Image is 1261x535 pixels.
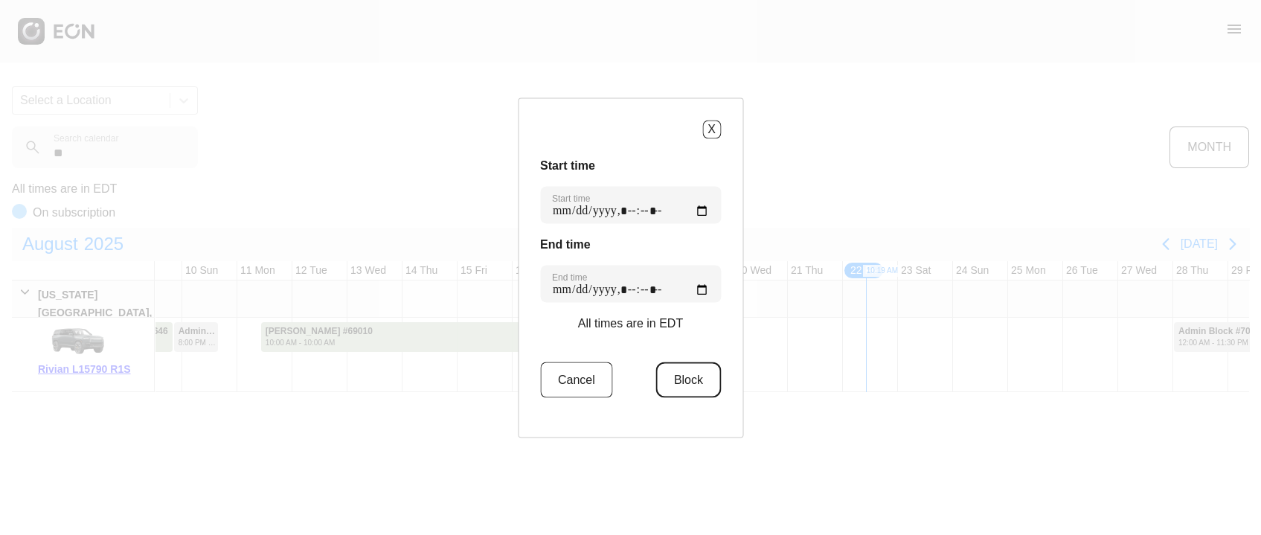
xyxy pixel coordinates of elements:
[656,362,721,397] button: Block
[540,362,613,397] button: Cancel
[540,156,721,174] h3: Start time
[552,271,587,283] label: End time
[702,120,721,138] button: X
[540,235,721,253] h3: End time
[552,192,590,204] label: Start time
[578,314,683,332] p: All times are in EDT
